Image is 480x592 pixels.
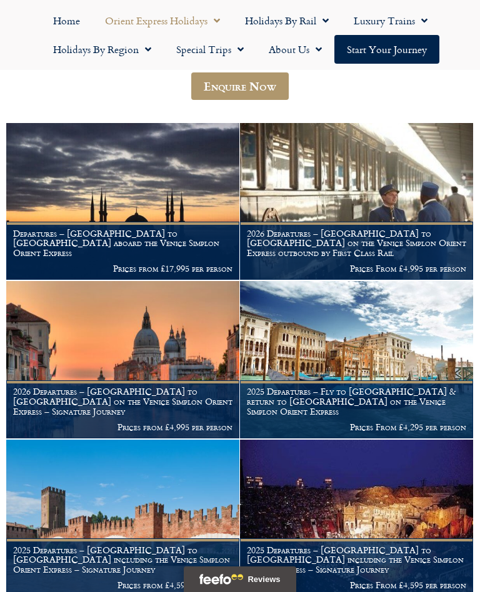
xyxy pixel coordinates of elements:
a: About Us [256,35,334,64]
p: Prices from £4,995 per person [13,422,232,432]
h1: 2026 Departures – [GEOGRAPHIC_DATA] to [GEOGRAPHIC_DATA] on the Venice Simplon Orient Express – S... [13,387,232,416]
img: Orient Express Special Venice compressed [6,281,239,438]
a: Home [41,6,92,35]
h1: 2025 Departures – [GEOGRAPHIC_DATA] to [GEOGRAPHIC_DATA] including the Venice Simplon Orient Expr... [13,545,232,575]
p: Prices From £4,995 per person [247,264,466,274]
h1: 2026 Departures – [GEOGRAPHIC_DATA] to [GEOGRAPHIC_DATA] on the Venice Simplon Orient Express out... [247,229,466,258]
h1: Departures – [GEOGRAPHIC_DATA] to [GEOGRAPHIC_DATA] aboard the Venice Simplon Orient Express [13,229,232,258]
a: Holidays by Rail [232,6,341,35]
a: Holidays by Region [41,35,164,64]
a: 2026 Departures – [GEOGRAPHIC_DATA] to [GEOGRAPHIC_DATA] on the Venice Simplon Orient Express out... [240,123,474,280]
a: 2026 Departures – [GEOGRAPHIC_DATA] to [GEOGRAPHIC_DATA] on the Venice Simplon Orient Express – S... [6,281,240,438]
p: Prices From £4,295 per person [247,422,466,432]
a: Luxury Trains [341,6,440,35]
nav: Menu [6,6,474,64]
img: venice aboard the Orient Express [240,281,473,438]
a: 2025 Departures – Fly to [GEOGRAPHIC_DATA] & return to [GEOGRAPHIC_DATA] on the Venice Simplon Or... [240,281,474,438]
p: Prices From £4,595 per person [247,580,466,590]
a: Enquire Now [191,72,289,100]
h1: 2025 Departures – Fly to [GEOGRAPHIC_DATA] & return to [GEOGRAPHIC_DATA] on the Venice Simplon Or... [247,387,466,416]
a: Departures – [GEOGRAPHIC_DATA] to [GEOGRAPHIC_DATA] aboard the Venice Simplon Orient Express Pric... [6,123,240,280]
a: Start your Journey [334,35,439,64]
h1: 2025 Departures – [GEOGRAPHIC_DATA] to [GEOGRAPHIC_DATA] including the Venice Simplon Orient Expr... [247,545,466,575]
p: Prices from £4,595 per person [13,580,232,590]
a: Special Trips [164,35,256,64]
p: Prices from £17,995 per person [13,264,232,274]
a: Orient Express Holidays [92,6,232,35]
